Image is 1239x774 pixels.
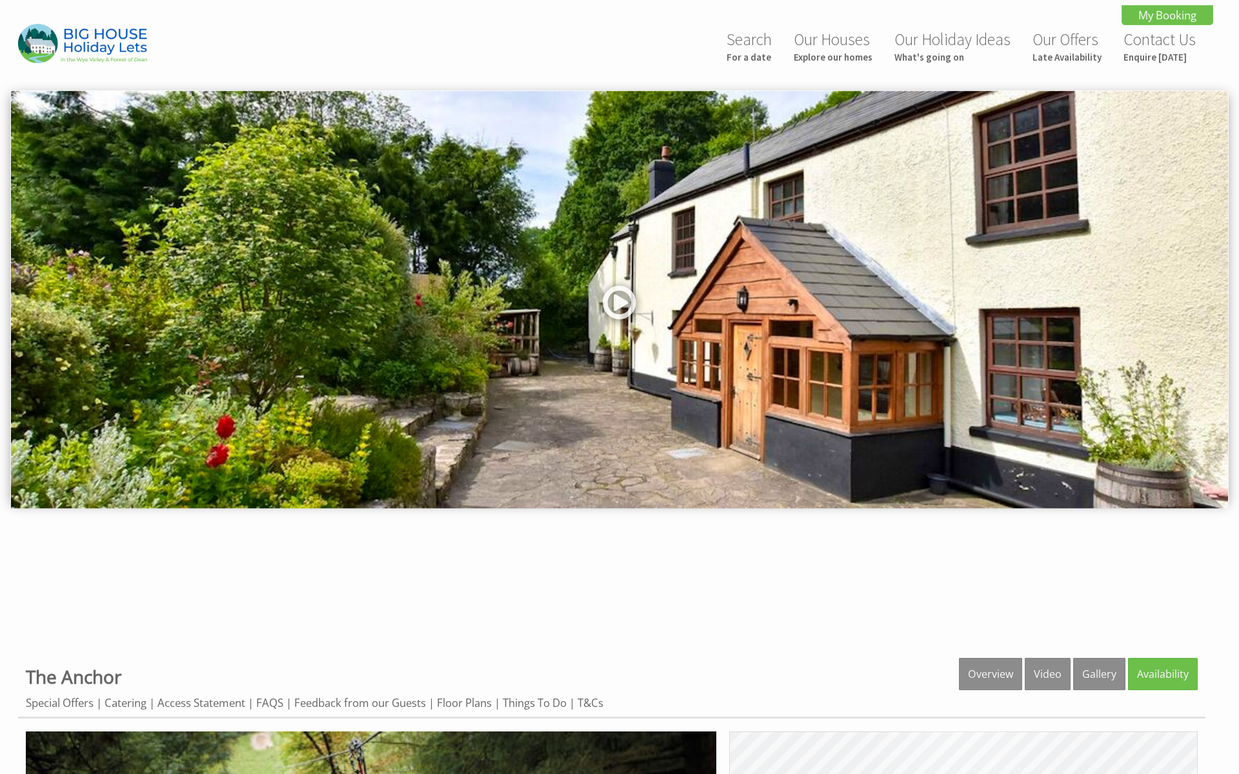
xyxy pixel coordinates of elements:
[26,695,94,710] a: Special Offers
[1073,658,1125,690] a: Gallery
[256,695,283,710] a: FAQS
[1032,29,1102,63] a: Our OffersLate Availability
[1122,5,1213,25] a: My Booking
[503,695,567,710] a: Things To Do
[1025,658,1071,690] a: Video
[105,695,146,710] a: Catering
[157,695,245,710] a: Access Statement
[794,51,872,63] small: Explore our homes
[437,695,492,710] a: Floor Plans
[727,51,772,63] small: For a date
[1032,51,1102,63] small: Late Availability
[8,545,1231,642] iframe: Customer reviews powered by Trustpilot
[894,29,1011,63] a: Our Holiday IdeasWhat's going on
[727,29,772,63] a: SearchFor a date
[294,695,426,710] a: Feedback from our Guests
[578,695,603,710] a: T&Cs
[794,29,872,63] a: Our HousesExplore our homes
[1123,51,1196,63] small: Enquire [DATE]
[959,658,1022,690] a: Overview
[26,664,121,689] a: The Anchor
[894,51,1011,63] small: What's going on
[1123,29,1196,63] a: Contact UsEnquire [DATE]
[1128,658,1198,690] a: Availability
[18,24,147,63] img: Big House Holiday Lets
